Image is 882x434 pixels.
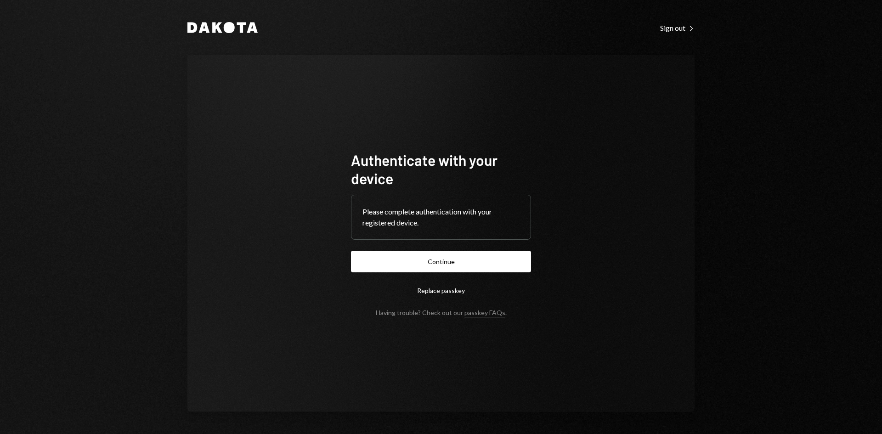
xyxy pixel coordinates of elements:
[351,280,531,301] button: Replace passkey
[464,309,505,317] a: passkey FAQs
[376,309,507,316] div: Having trouble? Check out our .
[660,23,695,33] a: Sign out
[351,151,531,187] h1: Authenticate with your device
[351,251,531,272] button: Continue
[362,206,520,228] div: Please complete authentication with your registered device.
